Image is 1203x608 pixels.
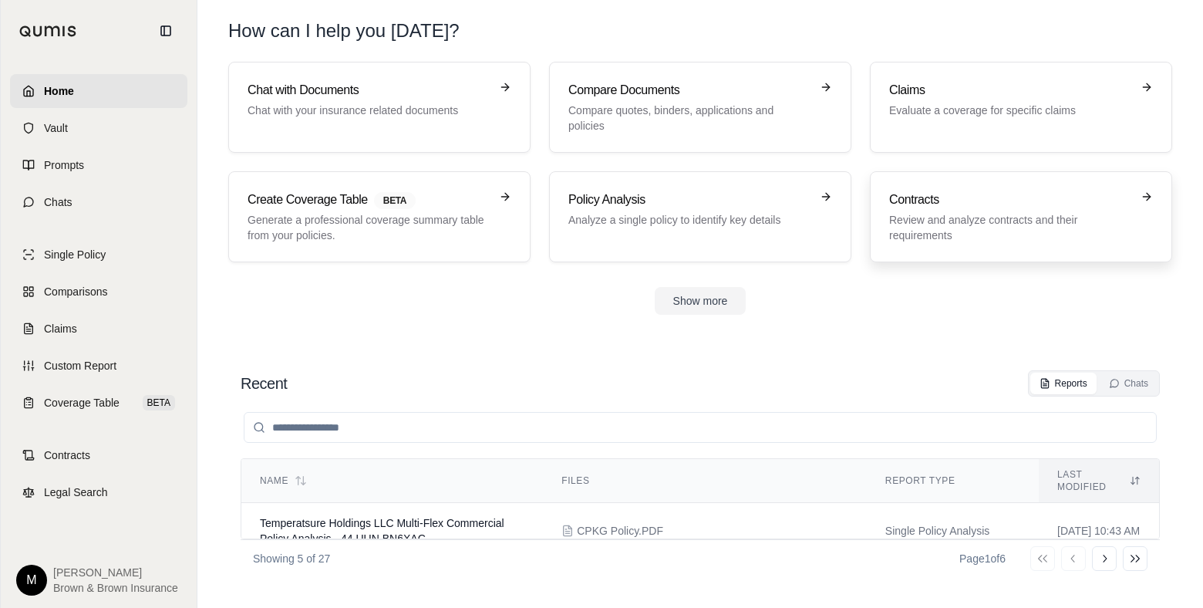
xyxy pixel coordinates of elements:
[374,192,416,209] span: BETA
[253,551,330,566] p: Showing 5 of 27
[53,565,178,580] span: [PERSON_NAME]
[549,62,851,153] a: Compare DocumentsCompare quotes, binders, applications and policies
[153,19,178,43] button: Collapse sidebar
[228,62,531,153] a: Chat with DocumentsChat with your insurance related documents
[10,275,187,309] a: Comparisons
[10,111,187,145] a: Vault
[867,459,1039,503] th: Report Type
[870,171,1172,262] a: ContractsReview and analyze contracts and their requirements
[248,212,490,243] p: Generate a professional coverage summary table from your policies.
[1040,377,1087,390] div: Reports
[1039,503,1159,559] td: [DATE] 10:43 AM
[655,287,746,315] button: Show more
[44,120,68,136] span: Vault
[228,19,1172,43] h1: How can I help you [DATE]?
[577,523,663,539] span: CPKG Policy.PDF
[870,62,1172,153] a: ClaimsEvaluate a coverage for specific claims
[549,171,851,262] a: Policy AnalysisAnalyze a single policy to identify key details
[10,475,187,509] a: Legal Search
[248,103,490,118] p: Chat with your insurance related documents
[44,395,120,410] span: Coverage Table
[10,312,187,346] a: Claims
[568,191,810,209] h3: Policy Analysis
[10,386,187,420] a: Coverage TableBETA
[959,551,1006,566] div: Page 1 of 6
[248,81,490,100] h3: Chat with Documents
[44,448,90,463] span: Contracts
[1057,468,1141,493] div: Last modified
[889,212,1131,243] p: Review and analyze contracts and their requirements
[889,103,1131,118] p: Evaluate a coverage for specific claims
[260,475,524,487] div: Name
[543,459,867,503] th: Files
[889,81,1131,100] h3: Claims
[260,517,504,545] span: Temperatsure Holdings LLC Multi-Flex Commercial Policy Analysis - 44 UUN BN6XAC
[248,191,490,209] h3: Create Coverage Table
[44,284,107,299] span: Comparisons
[1030,373,1097,394] button: Reports
[568,212,810,228] p: Analyze a single policy to identify key details
[889,191,1131,209] h3: Contracts
[568,103,810,133] p: Compare quotes, binders, applications and policies
[44,247,106,262] span: Single Policy
[44,485,108,500] span: Legal Search
[10,238,187,272] a: Single Policy
[16,565,47,596] div: M
[241,373,287,394] h2: Recent
[44,194,72,210] span: Chats
[10,185,187,219] a: Chats
[568,81,810,100] h3: Compare Documents
[44,358,116,373] span: Custom Report
[44,157,84,173] span: Prompts
[228,171,531,262] a: Create Coverage TableBETAGenerate a professional coverage summary table from your policies.
[10,438,187,472] a: Contracts
[10,74,187,108] a: Home
[143,395,175,410] span: BETA
[19,25,77,37] img: Qumis Logo
[10,349,187,383] a: Custom Report
[44,321,77,336] span: Claims
[1100,373,1158,394] button: Chats
[1109,377,1148,390] div: Chats
[867,503,1039,559] td: Single Policy Analysis
[44,83,74,99] span: Home
[53,580,178,596] span: Brown & Brown Insurance
[10,148,187,182] a: Prompts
